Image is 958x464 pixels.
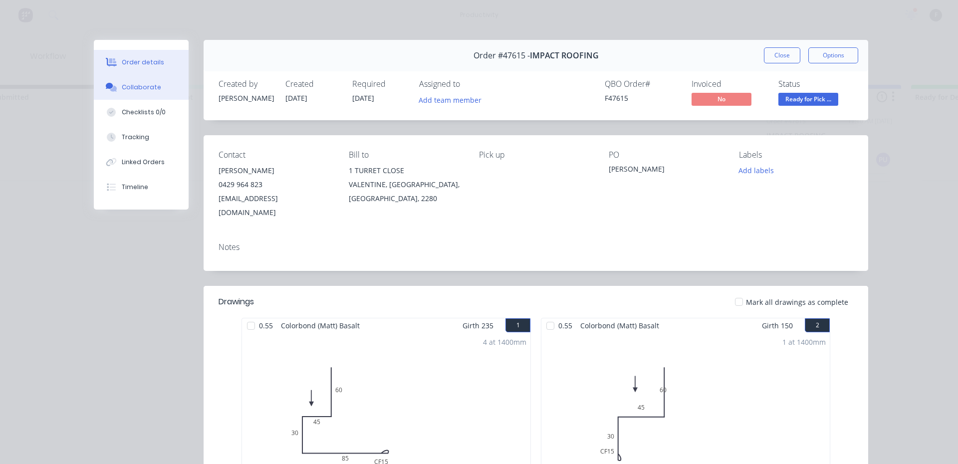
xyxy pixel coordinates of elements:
[778,93,838,105] span: Ready for Pick ...
[576,318,663,333] span: Colorbond (Matt) Basalt
[352,79,407,89] div: Required
[554,318,576,333] span: 0.55
[764,47,800,63] button: Close
[219,150,333,160] div: Contact
[219,192,333,220] div: [EMAIL_ADDRESS][DOMAIN_NAME]
[778,79,853,89] div: Status
[94,100,189,125] button: Checklists 0/0
[808,47,858,63] button: Options
[94,50,189,75] button: Order details
[419,93,487,106] button: Add team member
[349,178,463,206] div: VALENTINE, [GEOGRAPHIC_DATA], [GEOGRAPHIC_DATA], 2280
[352,93,374,103] span: [DATE]
[122,133,149,142] div: Tracking
[349,164,463,178] div: 1 TURRET CLOSE
[277,318,364,333] span: Colorbond (Matt) Basalt
[219,178,333,192] div: 0429 964 823
[94,175,189,200] button: Timeline
[419,79,519,89] div: Assigned to
[762,318,793,333] span: Girth 150
[219,79,273,89] div: Created by
[609,150,723,160] div: PO
[782,337,826,347] div: 1 at 1400mm
[805,318,830,332] button: 2
[219,296,254,308] div: Drawings
[474,51,530,60] span: Order #47615 -
[739,150,853,160] div: Labels
[219,164,333,220] div: [PERSON_NAME]0429 964 823[EMAIL_ADDRESS][DOMAIN_NAME]
[692,93,751,105] span: No
[483,337,526,347] div: 4 at 1400mm
[94,75,189,100] button: Collaborate
[605,93,680,103] div: F47615
[692,79,766,89] div: Invoiced
[122,183,148,192] div: Timeline
[530,51,599,60] span: IMPACT ROOFING
[609,164,723,178] div: [PERSON_NAME]
[778,93,838,108] button: Ready for Pick ...
[94,125,189,150] button: Tracking
[605,79,680,89] div: QBO Order #
[122,58,164,67] div: Order details
[733,164,779,177] button: Add labels
[479,150,593,160] div: Pick up
[255,318,277,333] span: 0.55
[219,164,333,178] div: [PERSON_NAME]
[746,297,848,307] span: Mark all drawings as complete
[122,108,166,117] div: Checklists 0/0
[505,318,530,332] button: 1
[463,318,493,333] span: Girth 235
[414,93,487,106] button: Add team member
[219,93,273,103] div: [PERSON_NAME]
[285,93,307,103] span: [DATE]
[122,83,161,92] div: Collaborate
[285,79,340,89] div: Created
[219,242,853,252] div: Notes
[122,158,165,167] div: Linked Orders
[349,164,463,206] div: 1 TURRET CLOSEVALENTINE, [GEOGRAPHIC_DATA], [GEOGRAPHIC_DATA], 2280
[349,150,463,160] div: Bill to
[94,150,189,175] button: Linked Orders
